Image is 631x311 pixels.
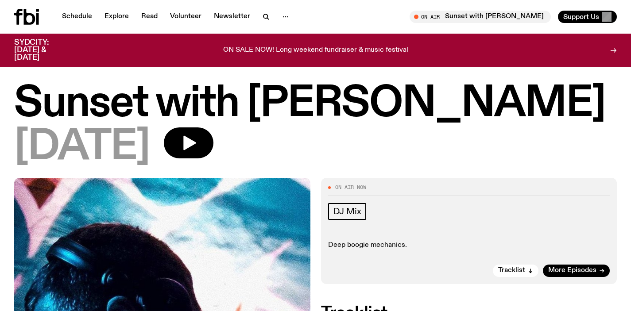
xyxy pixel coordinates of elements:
span: Tracklist [498,267,525,274]
a: Volunteer [165,11,207,23]
p: Deep boogie mechanics. [328,241,610,250]
h1: Sunset with [PERSON_NAME] [14,84,617,124]
a: More Episodes [543,265,610,277]
button: On AirSunset with [PERSON_NAME] [410,11,551,23]
a: Newsletter [209,11,255,23]
a: Schedule [57,11,97,23]
a: Explore [99,11,134,23]
span: Support Us [563,13,599,21]
h3: SYDCITY: [DATE] & [DATE] [14,39,71,61]
a: DJ Mix [328,203,367,220]
a: Read [136,11,163,23]
span: DJ Mix [333,207,361,216]
button: Tracklist [493,265,538,277]
button: Support Us [558,11,617,23]
span: More Episodes [548,267,596,274]
p: ON SALE NOW! Long weekend fundraiser & music festival [223,46,408,54]
span: On Air Now [335,185,366,190]
span: [DATE] [14,127,150,167]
